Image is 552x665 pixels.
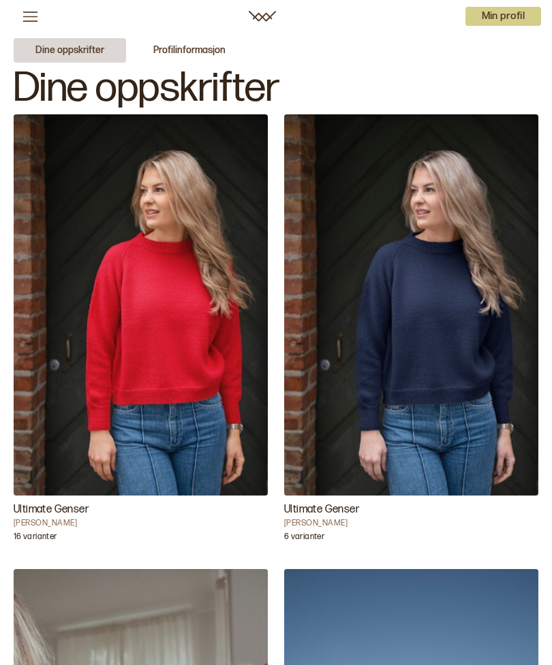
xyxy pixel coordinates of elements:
[14,38,126,63] button: Dine oppskrifter
[132,38,247,63] button: Profilinformasjon
[284,502,538,518] h3: Ultimate Genser
[14,114,268,496] img: Ane Kydland ThomassenUltimate Genser
[284,518,538,529] h4: [PERSON_NAME]
[14,532,57,545] p: 16 varianter
[249,11,276,22] a: Woolit
[465,7,542,26] p: Min profil
[14,68,538,109] h1: Dine oppskrifter
[14,114,268,553] a: Ultimate Genser
[284,532,324,545] p: 6 varianter
[284,114,538,496] img: Ane Kydland ThomassenUltimate Genser
[465,7,542,26] button: User dropdown
[14,518,268,529] h4: [PERSON_NAME]
[284,114,538,553] a: Ultimate Genser
[14,502,268,518] h3: Ultimate Genser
